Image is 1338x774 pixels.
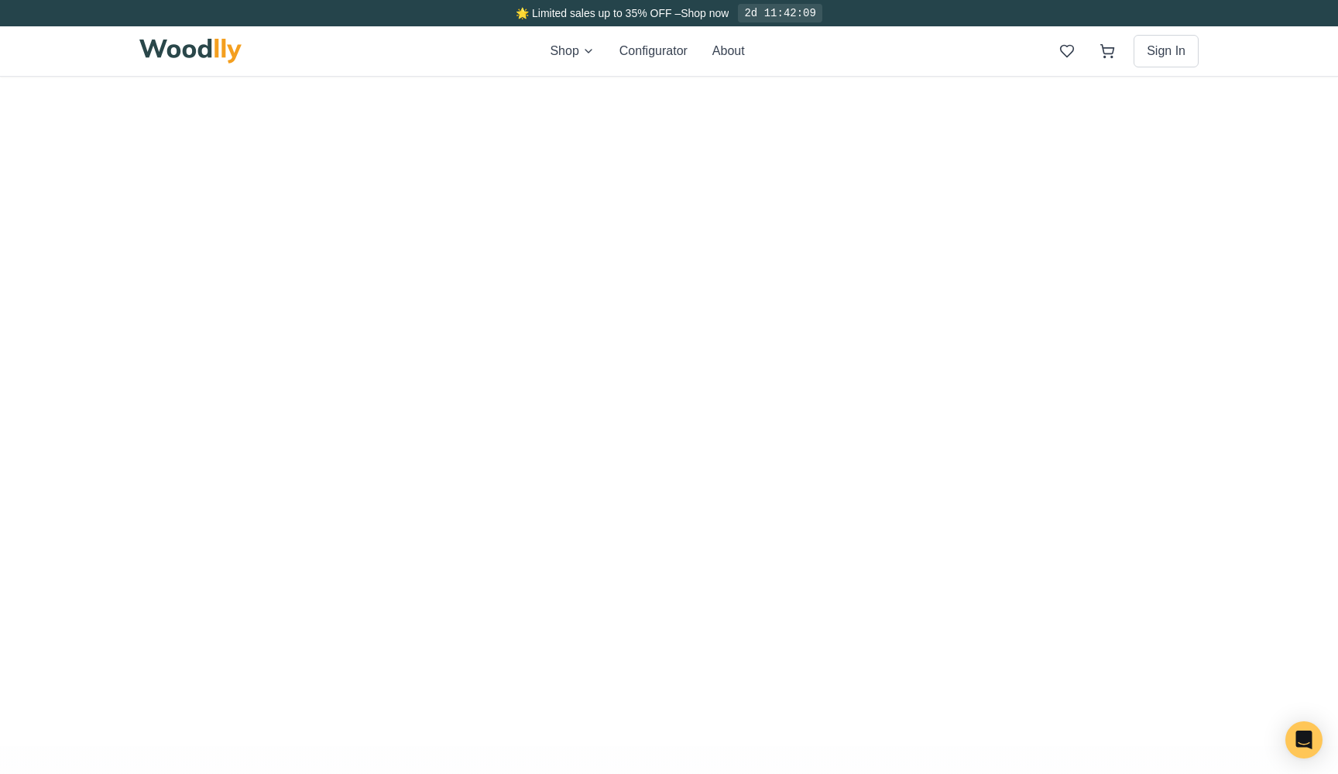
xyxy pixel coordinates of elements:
[712,42,745,60] button: About
[550,42,594,60] button: Shop
[738,4,822,22] div: 2d 11:42:09
[516,7,681,19] span: 🌟 Limited sales up to 35% OFF –
[139,39,242,64] img: Woodlly
[1134,35,1199,67] button: Sign In
[619,42,688,60] button: Configurator
[1285,721,1323,759] div: Open Intercom Messenger
[681,7,729,19] a: Shop now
